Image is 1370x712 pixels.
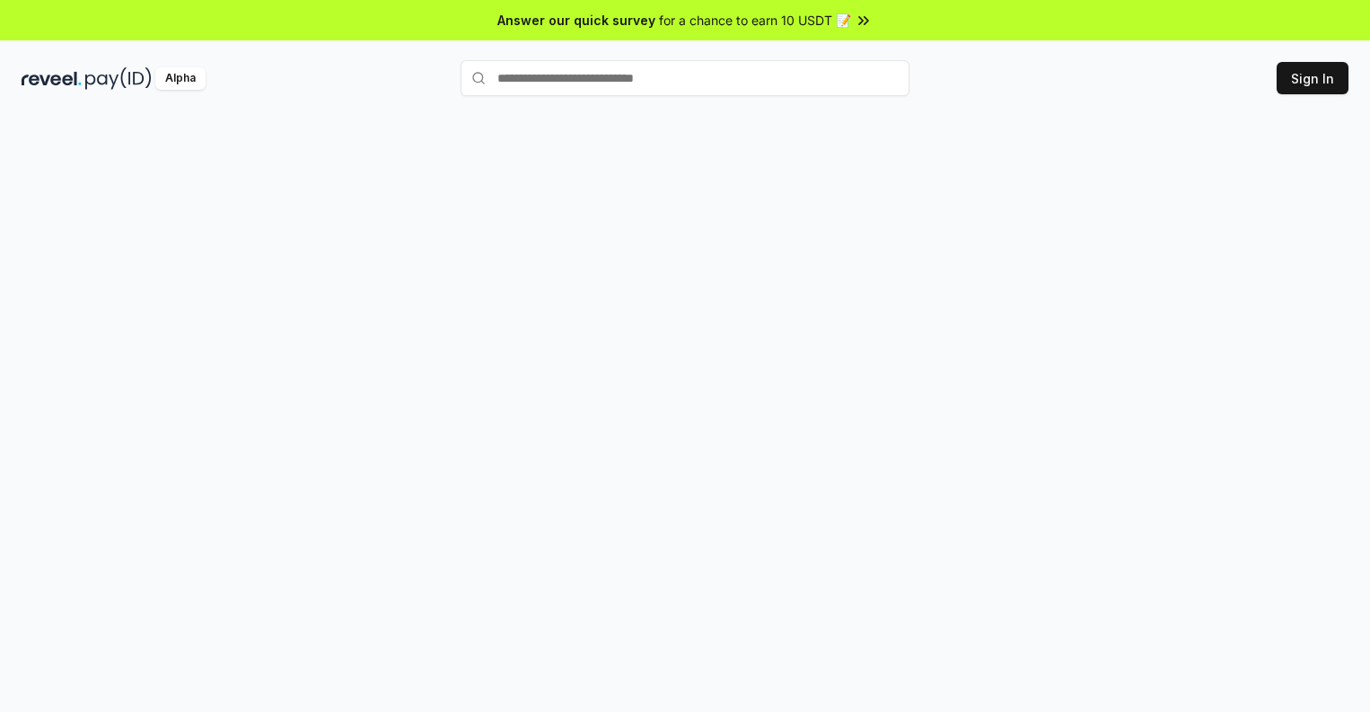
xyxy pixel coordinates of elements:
[155,67,206,90] div: Alpha
[1277,62,1348,94] button: Sign In
[85,67,152,90] img: pay_id
[659,11,851,30] span: for a chance to earn 10 USDT 📝
[497,11,655,30] span: Answer our quick survey
[22,67,82,90] img: reveel_dark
